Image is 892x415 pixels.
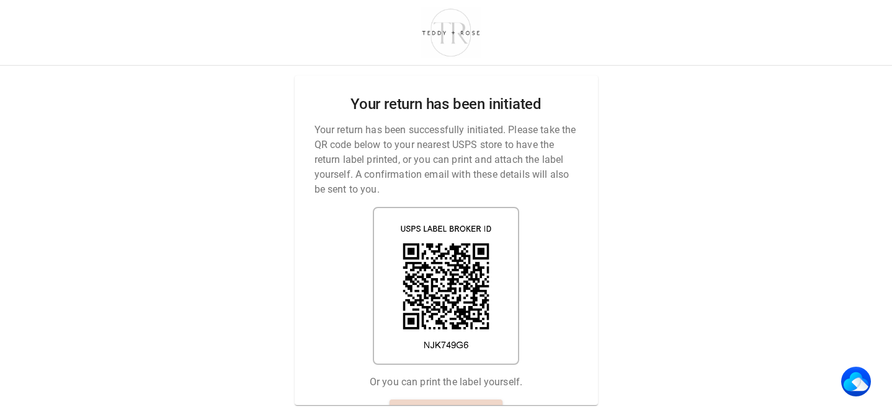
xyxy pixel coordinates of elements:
img: shop-teddyrose.myshopify.com-d93983e8-e25b-478f-b32e-9430bef33fdd [416,6,486,59]
p: Or you can print the label yourself. [370,375,522,390]
h2: Your return has been initiated [350,95,542,113]
p: Your return has been successfully initiated. Please take the QR code below to your nearest USPS s... [314,123,578,197]
img: shipping label qr code [373,207,519,365]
